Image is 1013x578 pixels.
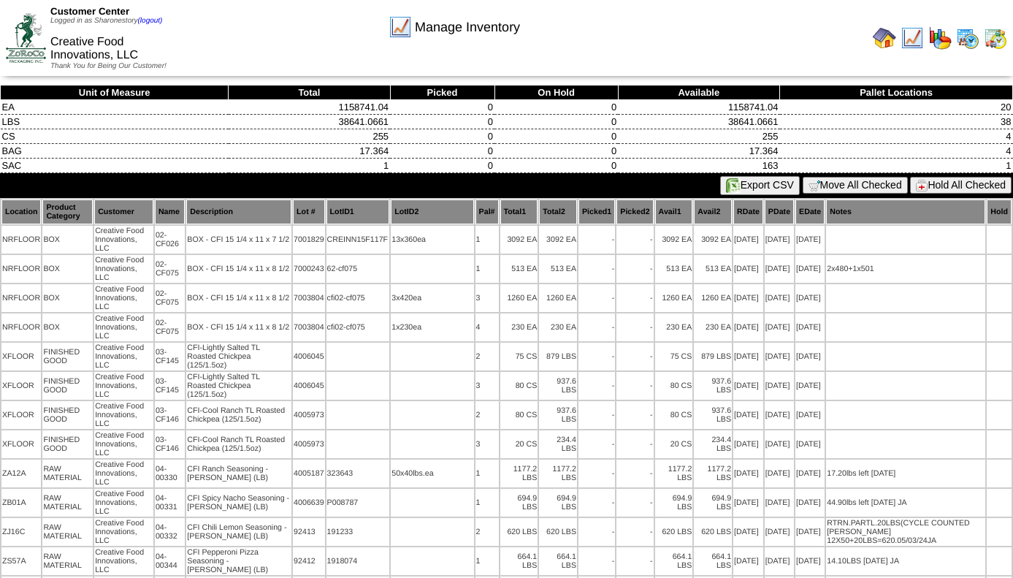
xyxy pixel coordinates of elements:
td: ZB01A [1,489,41,517]
td: 03-CF146 [155,430,185,458]
td: [DATE] [795,226,825,254]
td: - [616,284,653,312]
td: 513 EA [694,255,732,283]
td: 03-CF145 [155,372,185,400]
td: 14.10LBS [DATE] JA [826,547,985,575]
td: 3x420ea [391,284,473,312]
td: - [578,518,615,546]
th: Picked1 [578,199,615,224]
th: Name [155,199,185,224]
th: Product Category [42,199,93,224]
td: [DATE] [733,460,763,487]
td: 1158741.04 [618,100,779,115]
td: 04-00331 [155,489,185,517]
img: ZoRoCo_Logo(Green%26Foil)%20jpg.webp [6,13,46,62]
td: 7003804 [293,284,325,312]
td: BOX - CFI 15 1/4 x 11 x 8 1/2 [186,313,291,341]
td: 3 [475,284,499,312]
td: 1177.2 LBS [655,460,693,487]
td: - [616,372,653,400]
td: 323643 [326,460,390,487]
td: - [616,547,653,575]
td: 4005187 [293,460,325,487]
td: NRFLOOR [1,226,41,254]
span: Logged in as Sharonestory [50,17,162,25]
td: 13x360ea [391,226,473,254]
th: Hold [987,199,1012,224]
td: [DATE] [795,401,825,429]
td: ZS57A [1,547,41,575]
td: 879 LBS [694,343,732,370]
td: [DATE] [795,489,825,517]
td: 3 [475,372,499,400]
img: line_graph.gif [389,15,412,39]
td: [DATE] [765,518,794,546]
td: 513 EA [500,255,538,283]
td: - [578,255,615,283]
td: 7001829 [293,226,325,254]
td: 937.6 LBS [694,401,732,429]
td: - [616,460,653,487]
td: [DATE] [795,284,825,312]
th: RDate [733,199,763,224]
td: XFLOOR [1,343,41,370]
img: calendarprod.gif [956,26,979,50]
td: XFLOOR [1,430,41,458]
th: Description [186,199,291,224]
td: - [578,547,615,575]
td: 513 EA [539,255,577,283]
td: Creative Food Innovations, LLC [94,226,153,254]
td: 20 CS [655,430,693,458]
td: 2 [475,518,499,546]
td: 92412 [293,547,325,575]
th: PDate [765,199,794,224]
td: 0 [494,159,618,173]
td: RAW MATERIAL [42,489,93,517]
td: 0 [494,100,618,115]
td: 38641.0661 [618,115,779,129]
td: 694.9 LBS [655,489,693,517]
td: 92413 [293,518,325,546]
td: 2x480+1x501 [826,255,985,283]
img: hold.gif [916,180,928,191]
td: - [616,226,653,254]
td: 1260 EA [539,284,577,312]
th: Customer [94,199,153,224]
td: 1 [475,460,499,487]
td: BOX [42,255,93,283]
td: - [578,460,615,487]
th: Picked [390,85,494,100]
td: Creative Food Innovations, LLC [94,401,153,429]
td: 230 EA [655,313,693,341]
td: [DATE] [795,547,825,575]
td: [DATE] [733,313,763,341]
td: 1158741.04 [229,100,390,115]
td: Creative Food Innovations, LLC [94,489,153,517]
td: SAC [1,159,229,173]
td: 17.364 [229,144,390,159]
td: - [616,430,653,458]
td: 62-cf075 [326,255,390,283]
a: (logout) [138,17,163,25]
td: 20 CS [500,430,538,458]
td: 234.4 LBS [694,430,732,458]
th: Picked2 [616,199,653,224]
td: CFI Ranch Seasoning - [PERSON_NAME] (LB) [186,460,291,487]
td: [DATE] [765,226,794,254]
td: [DATE] [795,372,825,400]
td: FINISHED GOOD [42,372,93,400]
td: CFI-Cool Ranch TL Roasted Chickpea (125/1.5oz) [186,430,291,458]
button: Export CSV [720,176,800,195]
td: 4006639 [293,489,325,517]
td: - [578,284,615,312]
td: 0 [390,115,494,129]
td: [DATE] [765,489,794,517]
td: 3092 EA [500,226,538,254]
td: [DATE] [733,547,763,575]
td: 4006045 [293,372,325,400]
td: 1 [475,489,499,517]
td: 1 [229,159,390,173]
td: CFI-Cool Ranch TL Roasted Chickpea (125/1.5oz) [186,401,291,429]
td: 3092 EA [655,226,693,254]
td: 80 CS [500,401,538,429]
